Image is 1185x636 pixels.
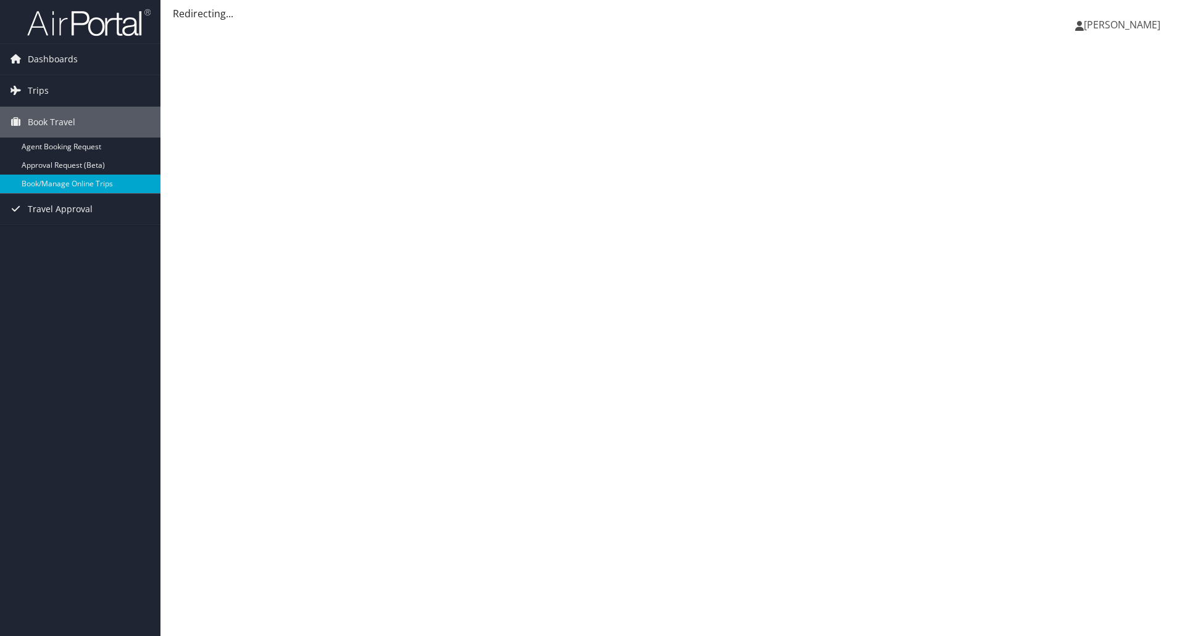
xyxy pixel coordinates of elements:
[27,8,151,37] img: airportal-logo.png
[1084,18,1160,31] span: [PERSON_NAME]
[1075,6,1173,43] a: [PERSON_NAME]
[28,44,78,75] span: Dashboards
[28,194,93,225] span: Travel Approval
[173,6,1173,21] div: Redirecting...
[28,75,49,106] span: Trips
[28,107,75,138] span: Book Travel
